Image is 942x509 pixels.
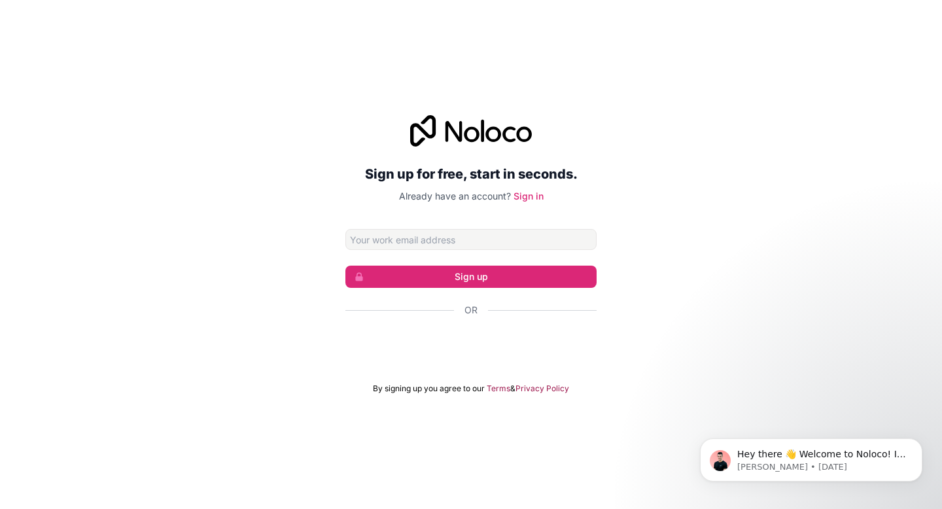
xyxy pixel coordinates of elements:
[345,162,597,186] h2: Sign up for free, start in seconds.
[345,229,597,250] input: Email address
[339,331,603,360] iframe: Sign in with Google Button
[510,383,515,394] span: &
[515,383,569,394] a: Privacy Policy
[399,190,511,202] span: Already have an account?
[680,411,942,502] iframe: Intercom notifications message
[514,190,544,202] a: Sign in
[464,304,478,317] span: Or
[373,383,485,394] span: By signing up you agree to our
[487,383,510,394] a: Terms
[345,266,597,288] button: Sign up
